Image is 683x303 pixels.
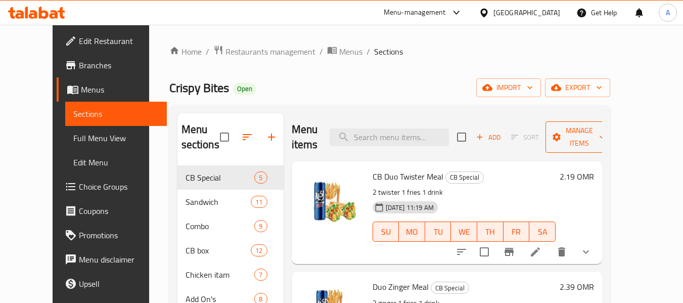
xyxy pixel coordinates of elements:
[550,240,574,264] button: delete
[431,282,469,294] span: CB Special
[259,125,284,149] button: Add section
[169,45,610,58] nav: breadcrumb
[169,46,202,58] a: Home
[508,225,526,239] span: FR
[445,171,484,184] div: CB Special
[181,122,220,152] h2: Menu sections
[477,222,504,242] button: TH
[451,126,472,148] span: Select section
[79,229,159,241] span: Promotions
[255,173,266,183] span: 5
[382,203,438,212] span: [DATE] 11:19 AM
[186,196,251,208] span: Sandwich
[233,83,256,95] div: Open
[79,278,159,290] span: Upsell
[472,129,505,145] span: Add item
[529,222,556,242] button: SA
[254,171,267,184] div: items
[251,196,267,208] div: items
[57,223,167,247] a: Promotions
[474,241,495,263] span: Select to update
[339,46,362,58] span: Menus
[65,102,167,126] a: Sections
[73,108,159,120] span: Sections
[292,122,318,152] h2: Menu items
[251,246,266,255] span: 12
[533,225,552,239] span: SA
[79,253,159,266] span: Menu disclaimer
[57,175,167,199] a: Choice Groups
[73,156,159,168] span: Edit Menu
[233,84,256,93] span: Open
[476,78,541,97] button: import
[186,269,255,281] span: Chicken itam
[177,165,284,190] div: CB Special5
[472,129,505,145] button: Add
[57,29,167,53] a: Edit Restaurant
[57,247,167,272] a: Menu disclaimer
[254,220,267,232] div: items
[425,222,451,242] button: TU
[446,171,483,183] span: CB Special
[225,46,315,58] span: Restaurants management
[320,46,323,58] li: /
[327,45,362,58] a: Menus
[505,129,545,145] span: Select section first
[384,7,446,19] div: Menu-management
[373,279,429,294] span: Duo Zinger Meal
[330,128,449,146] input: search
[367,46,370,58] li: /
[186,220,255,232] span: Combo
[79,181,159,193] span: Choice Groups
[57,272,167,296] a: Upsell
[177,238,284,263] div: CB box12
[493,7,560,18] div: [GEOGRAPHIC_DATA]
[254,269,267,281] div: items
[553,81,602,94] span: export
[79,35,159,47] span: Edit Restaurant
[57,53,167,77] a: Branches
[455,225,473,239] span: WE
[373,222,399,242] button: SU
[580,246,592,258] svg: Show Choices
[186,244,251,256] span: CB box
[399,222,425,242] button: MO
[449,240,474,264] button: sort-choices
[206,46,209,58] li: /
[373,186,556,199] p: 2 twister 1 fries 1 drink
[73,132,159,144] span: Full Menu View
[177,190,284,214] div: Sandwich11
[545,78,610,97] button: export
[57,199,167,223] a: Coupons
[497,240,521,264] button: Branch-specific-item
[529,246,541,258] a: Edit menu item
[251,244,267,256] div: items
[554,124,605,150] span: Manage items
[65,150,167,175] a: Edit Menu
[403,225,421,239] span: MO
[177,214,284,238] div: Combo9
[186,171,255,184] span: CB Special
[300,169,365,234] img: CB Duo Twister Meal
[255,222,266,231] span: 9
[377,225,395,239] span: SU
[504,222,530,242] button: FR
[574,240,598,264] button: show more
[251,197,266,207] span: 11
[79,59,159,71] span: Branches
[213,45,315,58] a: Restaurants management
[484,81,533,94] span: import
[255,270,266,280] span: 7
[560,280,594,294] h6: 2.39 OMR
[475,132,502,143] span: Add
[177,263,284,287] div: Chicken itam7
[560,169,594,184] h6: 2.19 OMR
[57,77,167,102] a: Menus
[373,169,443,184] span: CB Duo Twister Meal
[666,7,670,18] span: A
[481,225,499,239] span: TH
